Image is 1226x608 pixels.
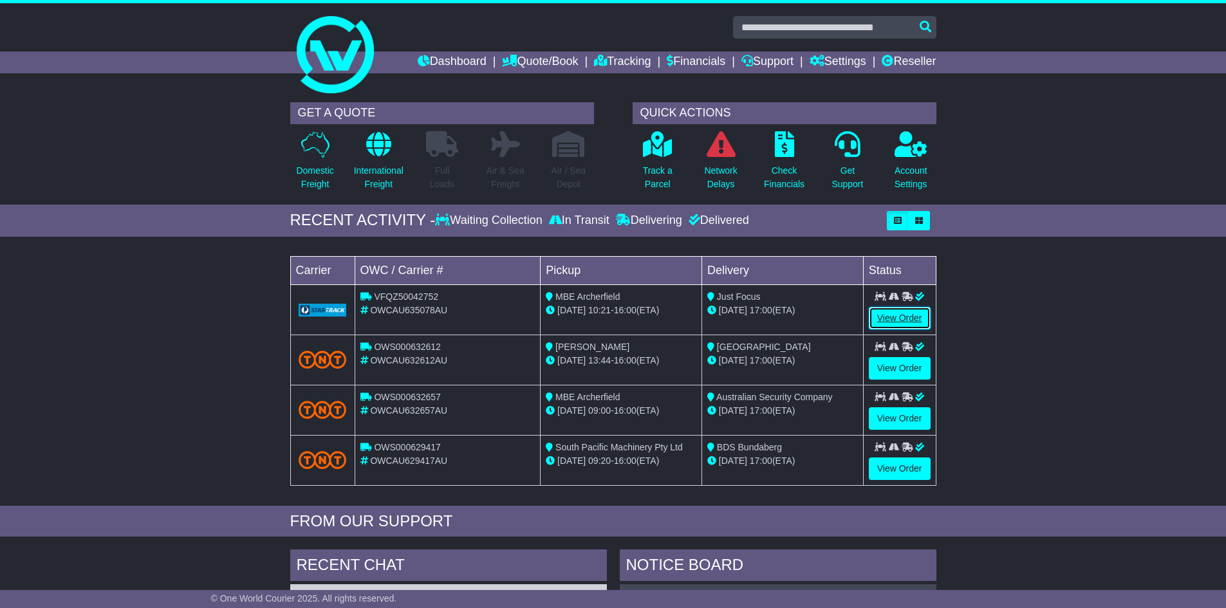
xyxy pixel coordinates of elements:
a: InternationalFreight [353,131,404,198]
span: OWS000632657 [374,392,441,402]
span: 09:00 [588,405,611,416]
td: Pickup [541,256,702,284]
p: Air & Sea Freight [487,164,525,191]
span: [DATE] [557,305,586,315]
div: - (ETA) [546,354,696,367]
span: 16:00 [614,305,636,315]
span: [PERSON_NAME] [555,342,629,352]
div: (ETA) [707,304,858,317]
a: Reseller [882,51,936,73]
span: 17:00 [750,405,772,416]
a: Support [741,51,794,73]
span: OWS000629417 [374,442,441,452]
a: Tracking [594,51,651,73]
span: OWCAU629417AU [370,456,447,466]
span: 16:00 [614,456,636,466]
span: 09:20 [588,456,611,466]
a: Track aParcel [642,131,673,198]
a: GetSupport [831,131,864,198]
div: Delivered [685,214,749,228]
td: Delivery [701,256,863,284]
p: Air / Sea Depot [552,164,586,191]
span: [GEOGRAPHIC_DATA] [717,342,811,352]
a: Settings [810,51,866,73]
p: Account Settings [895,164,927,191]
p: Get Support [831,164,863,191]
span: [DATE] [557,405,586,416]
span: VFQZ50042752 [374,291,438,302]
span: 13:44 [588,355,611,365]
a: View Order [869,357,931,380]
img: TNT_Domestic.png [299,351,347,368]
a: Financials [667,51,725,73]
a: DomesticFreight [295,131,334,198]
div: Delivering [613,214,685,228]
div: GET A QUOTE [290,102,594,124]
div: (ETA) [707,454,858,468]
p: Track a Parcel [643,164,673,191]
span: MBE Archerfield [555,291,620,302]
p: Check Financials [764,164,804,191]
span: 10:21 [588,305,611,315]
span: Australian Security Company [716,392,833,402]
p: Full Loads [426,164,458,191]
span: 17:00 [750,355,772,365]
span: [DATE] [557,456,586,466]
span: [DATE] [719,405,747,416]
img: GetCarrierServiceLogo [299,304,347,317]
span: South Pacific Machinery Pty Ltd [555,442,683,452]
span: [DATE] [719,456,747,466]
div: - (ETA) [546,404,696,418]
a: Dashboard [418,51,487,73]
div: QUICK ACTIONS [633,102,936,124]
p: Domestic Freight [296,164,333,191]
span: © One World Courier 2025. All rights reserved. [211,593,397,603]
span: BDS Bundaberg [717,442,782,452]
span: OWCAU635078AU [370,305,447,315]
span: [DATE] [557,355,586,365]
span: MBE Archerfield [555,392,620,402]
div: RECENT CHAT [290,549,607,584]
span: [DATE] [719,305,747,315]
img: TNT_Domestic.png [299,401,347,418]
a: View Order [869,307,931,329]
span: 16:00 [614,355,636,365]
a: AccountSettings [894,131,928,198]
div: Waiting Collection [435,214,545,228]
div: (ETA) [707,404,858,418]
p: International Freight [354,164,404,191]
a: View Order [869,457,931,480]
span: OWCAU632657AU [370,405,447,416]
div: - (ETA) [546,304,696,317]
div: FROM OUR SUPPORT [290,512,936,531]
div: RECENT ACTIVITY - [290,211,436,230]
div: (ETA) [707,354,858,367]
td: OWC / Carrier # [355,256,541,284]
span: Just Focus [717,291,761,302]
a: NetworkDelays [703,131,738,198]
td: Carrier [290,256,355,284]
span: OWS000632612 [374,342,441,352]
a: CheckFinancials [763,131,805,198]
span: 17:00 [750,456,772,466]
div: - (ETA) [546,454,696,468]
p: Network Delays [704,164,737,191]
span: 16:00 [614,405,636,416]
div: NOTICE BOARD [620,549,936,584]
span: 17:00 [750,305,772,315]
span: OWCAU632612AU [370,355,447,365]
a: Quote/Book [502,51,578,73]
span: [DATE] [719,355,747,365]
div: In Transit [546,214,613,228]
td: Status [863,256,936,284]
img: TNT_Domestic.png [299,451,347,468]
a: View Order [869,407,931,430]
